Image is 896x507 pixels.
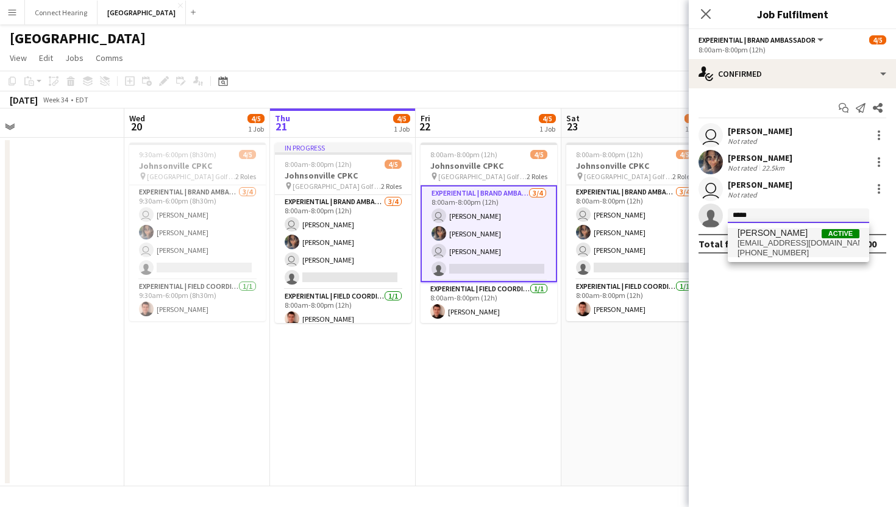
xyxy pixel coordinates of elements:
[129,280,266,321] app-card-role: Experiential | Field Coordinator1/19:30am-6:00pm (8h30m)[PERSON_NAME]
[728,152,792,163] div: [PERSON_NAME]
[566,143,703,321] app-job-card: 8:00am-8:00pm (12h)4/5Johnsonville CPKC [GEOGRAPHIC_DATA] Golf and Country Club2 RolesExperientia...
[248,124,264,133] div: 1 Job
[728,126,792,136] div: [PERSON_NAME]
[530,150,547,159] span: 4/5
[566,113,580,124] span: Sat
[566,280,703,321] app-card-role: Experiential | Field Coordinator1/18:00am-8:00pm (12h)[PERSON_NAME]
[235,172,256,181] span: 2 Roles
[822,229,859,238] span: Active
[147,172,235,181] span: [GEOGRAPHIC_DATA] Golf and Country Club
[421,185,557,282] app-card-role: Experiential | Brand Ambassador3/48:00am-8:00pm (12h) [PERSON_NAME][PERSON_NAME] [PERSON_NAME]
[5,50,32,66] a: View
[699,45,886,54] div: 8:00am-8:00pm (12h)
[676,150,693,159] span: 4/5
[129,160,266,171] h3: Johnsonville CPKC
[34,50,58,66] a: Edit
[421,282,557,324] app-card-role: Experiential | Field Coordinator1/18:00am-8:00pm (12h)[PERSON_NAME]
[76,95,88,104] div: EDT
[738,238,859,248] span: jamiewong8391@gmail.com
[689,59,896,88] div: Confirmed
[273,119,290,133] span: 21
[10,52,27,63] span: View
[527,172,547,181] span: 2 Roles
[394,124,410,133] div: 1 Job
[275,143,411,323] app-job-card: In progress8:00am-8:00pm (12h)4/5Johnsonville CPKC [GEOGRAPHIC_DATA] Golf and Country Club2 Roles...
[672,172,693,181] span: 2 Roles
[393,114,410,123] span: 4/5
[438,172,527,181] span: [GEOGRAPHIC_DATA] Golf and Country Club
[60,50,88,66] a: Jobs
[91,50,128,66] a: Comms
[96,52,123,63] span: Comms
[421,160,557,171] h3: Johnsonville CPKC
[127,119,145,133] span: 20
[759,163,787,172] div: 22.5km
[139,150,216,159] span: 9:30am-6:00pm (8h30m)
[385,160,402,169] span: 4/5
[738,228,808,238] span: Jamie Wong
[275,195,411,289] app-card-role: Experiential | Brand Ambassador3/48:00am-8:00pm (12h) [PERSON_NAME][PERSON_NAME] [PERSON_NAME]
[10,94,38,106] div: [DATE]
[566,160,703,171] h3: Johnsonville CPKC
[129,113,145,124] span: Wed
[275,143,411,152] div: In progress
[564,119,580,133] span: 23
[539,114,556,123] span: 4/5
[129,185,266,280] app-card-role: Experiential | Brand Ambassador3/49:30am-6:00pm (8h30m) [PERSON_NAME][PERSON_NAME] [PERSON_NAME]
[10,29,146,48] h1: [GEOGRAPHIC_DATA]
[275,170,411,181] h3: Johnsonville CPKC
[685,124,701,133] div: 1 Job
[728,179,792,190] div: [PERSON_NAME]
[566,185,703,280] app-card-role: Experiential | Brand Ambassador3/48:00am-8:00pm (12h) [PERSON_NAME][PERSON_NAME] [PERSON_NAME]
[728,136,759,146] div: Not rated
[421,113,430,124] span: Fri
[728,190,759,199] div: Not rated
[728,163,759,172] div: Not rated
[421,143,557,323] app-job-card: 8:00am-8:00pm (12h)4/5Johnsonville CPKC [GEOGRAPHIC_DATA] Golf and Country Club2 RolesExperientia...
[247,114,265,123] span: 4/5
[285,160,352,169] span: 8:00am-8:00pm (12h)
[275,289,411,331] app-card-role: Experiential | Field Coordinator1/18:00am-8:00pm (12h)[PERSON_NAME]
[738,248,859,258] span: +14166668391
[576,150,643,159] span: 8:00am-8:00pm (12h)
[699,35,825,44] button: Experiential | Brand Ambassador
[98,1,186,24] button: [GEOGRAPHIC_DATA]
[129,143,266,321] app-job-card: 9:30am-6:00pm (8h30m)4/5Johnsonville CPKC [GEOGRAPHIC_DATA] Golf and Country Club2 RolesExperient...
[39,52,53,63] span: Edit
[869,35,886,44] span: 4/5
[40,95,71,104] span: Week 34
[25,1,98,24] button: Connect Hearing
[584,172,672,181] span: [GEOGRAPHIC_DATA] Golf and Country Club
[239,150,256,159] span: 4/5
[699,238,740,250] div: Total fee
[430,150,497,159] span: 8:00am-8:00pm (12h)
[539,124,555,133] div: 1 Job
[689,6,896,22] h3: Job Fulfilment
[381,182,402,191] span: 2 Roles
[293,182,381,191] span: [GEOGRAPHIC_DATA] Golf and Country Club
[275,113,290,124] span: Thu
[65,52,84,63] span: Jobs
[419,119,430,133] span: 22
[699,35,816,44] span: Experiential | Brand Ambassador
[684,114,702,123] span: 4/5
